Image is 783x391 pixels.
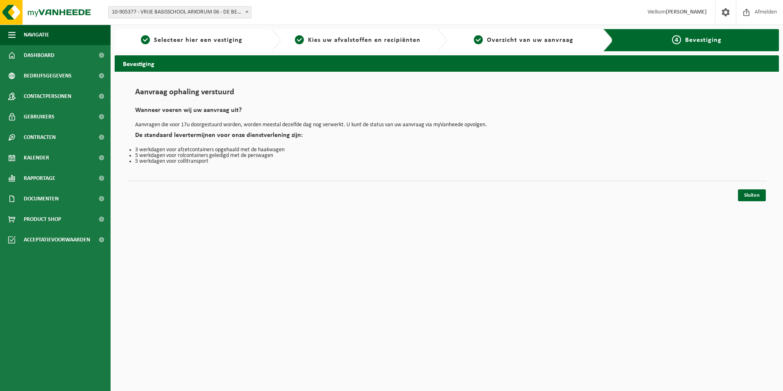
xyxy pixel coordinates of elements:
li: 5 werkdagen voor collitransport [135,159,758,164]
li: 3 werkdagen voor afzetcontainers opgehaald met de haakwagen [135,147,758,153]
span: 10-905377 - VRIJE BASISSCHOOL ARKORUM 06 - DE BEVER - BEVEREN [108,6,251,18]
h2: De standaard levertermijnen voor onze dienstverlening zijn: [135,132,758,143]
span: Contactpersonen [24,86,71,107]
span: Bedrijfsgegevens [24,66,72,86]
span: Contracten [24,127,56,148]
a: 3Overzicht van uw aanvraag [451,35,597,45]
span: Kalender [24,148,49,168]
li: 5 werkdagen voor rolcontainers geledigd met de perswagen [135,153,758,159]
span: Documenten [24,189,59,209]
a: Sluiten [738,189,766,201]
h2: Bevestiging [115,55,779,71]
span: Rapportage [24,168,55,189]
span: 4 [672,35,681,44]
h1: Aanvraag ophaling verstuurd [135,88,758,101]
p: Aanvragen die voor 17u doorgestuurd worden, worden meestal dezelfde dag nog verwerkt. U kunt de s... [135,122,758,128]
span: Overzicht van uw aanvraag [487,37,573,43]
span: Kies uw afvalstoffen en recipiënten [308,37,421,43]
span: Acceptatievoorwaarden [24,230,90,250]
span: Bevestiging [685,37,722,43]
span: Navigatie [24,25,49,45]
span: Selecteer hier een vestiging [154,37,242,43]
span: 3 [474,35,483,44]
span: Dashboard [24,45,54,66]
span: 1 [141,35,150,44]
span: 2 [295,35,304,44]
a: 1Selecteer hier een vestiging [119,35,265,45]
h2: Wanneer voeren wij uw aanvraag uit? [135,107,758,118]
span: Gebruikers [24,107,54,127]
a: 2Kies uw afvalstoffen en recipiënten [285,35,431,45]
span: 10-905377 - VRIJE BASISSCHOOL ARKORUM 06 - DE BEVER - BEVEREN [109,7,251,18]
strong: [PERSON_NAME] [666,9,707,15]
span: Product Shop [24,209,61,230]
